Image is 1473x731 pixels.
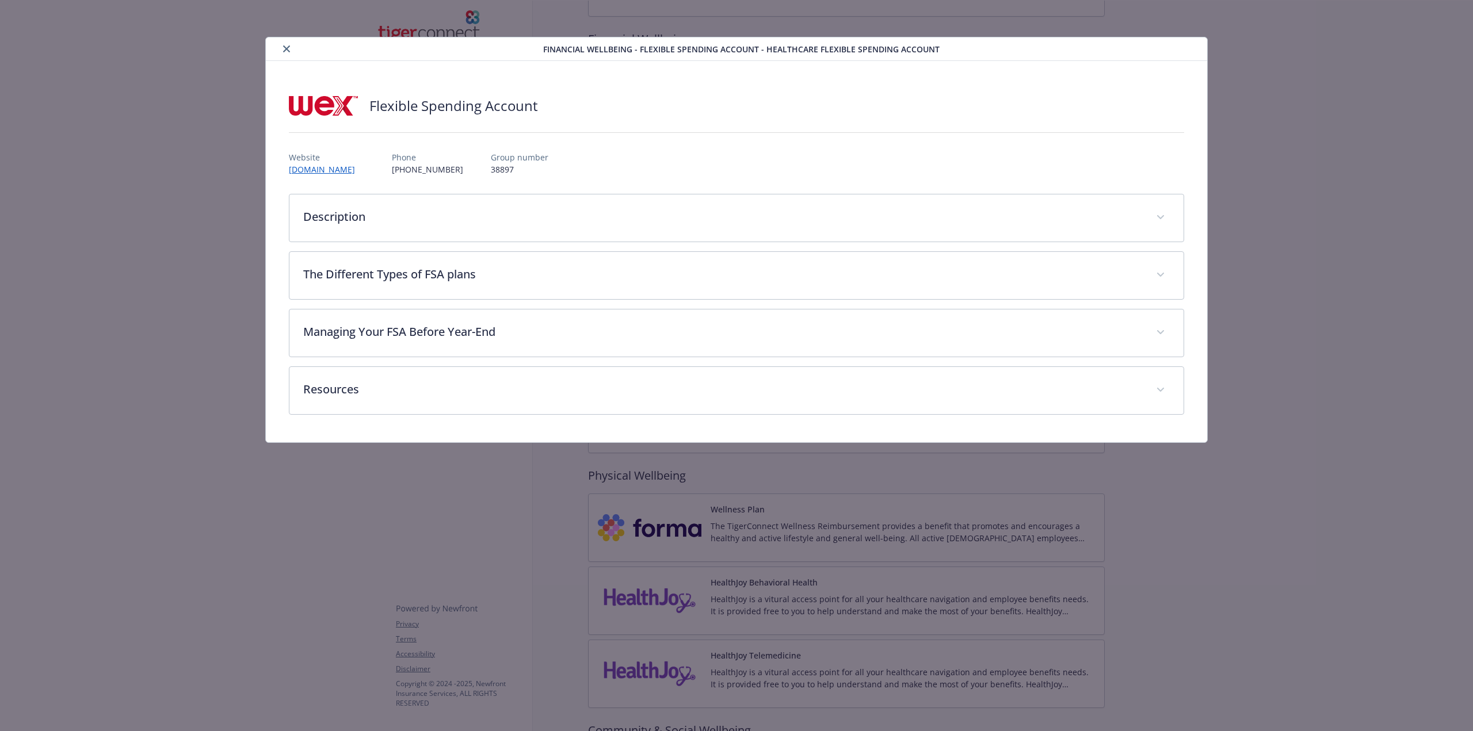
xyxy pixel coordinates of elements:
[303,266,1142,283] p: The Different Types of FSA plans
[289,367,1184,414] div: Resources
[303,208,1142,225] p: Description
[543,43,940,55] span: Financial Wellbeing - Flexible Spending Account - Healthcare Flexible Spending Account
[147,37,1326,443] div: details for plan Financial Wellbeing - Flexible Spending Account - Healthcare Flexible Spending A...
[303,381,1142,398] p: Resources
[303,323,1142,340] p: Managing Your FSA Before Year-End
[289,164,364,175] a: [DOMAIN_NAME]
[289,194,1184,242] div: Description
[392,163,463,175] p: [PHONE_NUMBER]
[289,252,1184,299] div: The Different Types of FSA plans
[289,151,364,163] p: Website
[491,163,548,175] p: 38897
[369,96,538,116] h2: Flexible Spending Account
[289,309,1184,357] div: Managing Your FSA Before Year-End
[280,42,293,56] button: close
[289,89,358,123] img: Wex Inc.
[491,151,548,163] p: Group number
[392,151,463,163] p: Phone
